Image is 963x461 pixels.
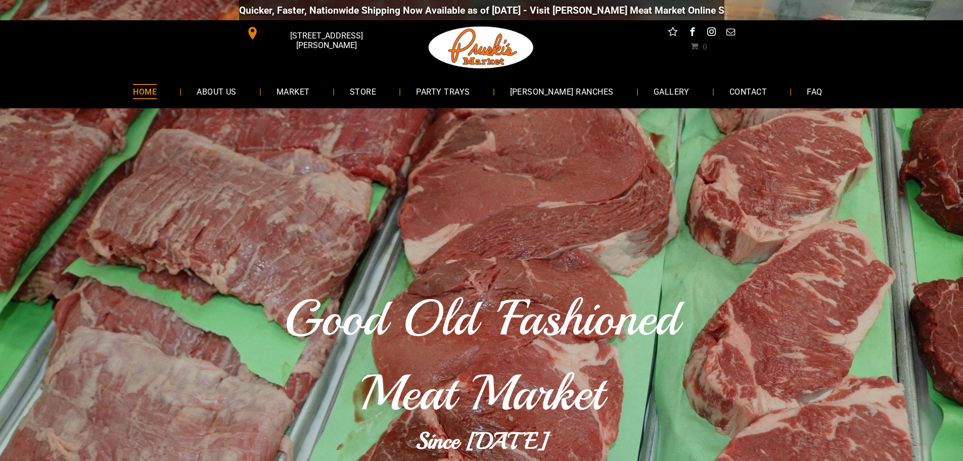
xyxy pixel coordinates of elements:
a: STORE [335,78,391,105]
a: ABOUT US [181,78,252,105]
a: HOME [118,78,172,105]
a: [PERSON_NAME] RANCHES [495,78,629,105]
a: [STREET_ADDRESS][PERSON_NAME] [239,25,394,41]
a: CONTACT [714,78,782,105]
b: Since [DATE] [416,427,548,455]
span: 0 [703,42,707,50]
a: MARKET [261,78,325,105]
a: Social network [666,25,679,41]
a: GALLERY [638,78,705,105]
a: FAQ [792,78,837,105]
span: Good Old 'Fashioned Meat Market [284,287,679,425]
img: Pruski-s+Market+HQ+Logo2-259w.png [427,20,536,75]
span: [STREET_ADDRESS][PERSON_NAME] [261,26,391,55]
a: email [724,25,737,41]
a: PARTY TRAYS [401,78,485,105]
a: instagram [705,25,718,41]
a: facebook [685,25,699,41]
